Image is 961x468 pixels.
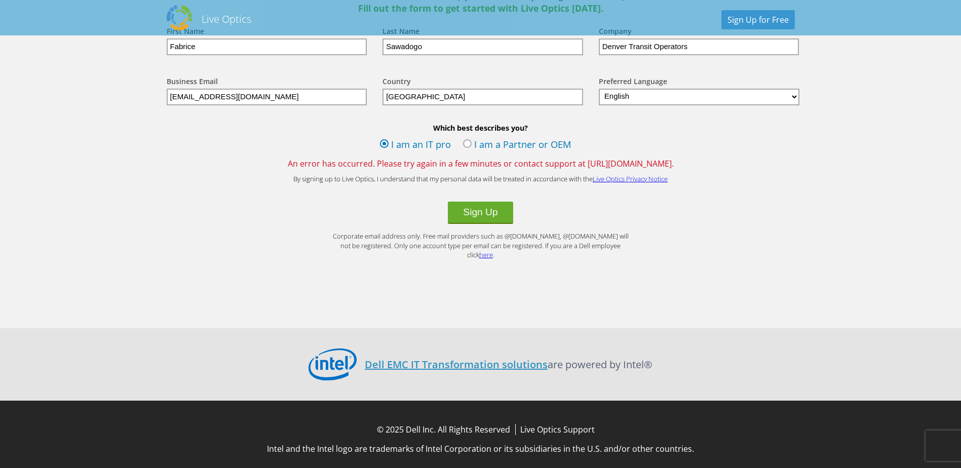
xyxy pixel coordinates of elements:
[448,202,513,224] button: Sign Up
[382,89,583,105] input: Start typing to search for a country
[365,357,652,372] p: are powered by Intel®
[479,250,493,259] a: here
[721,10,795,29] a: Sign Up for Free
[157,123,805,133] b: Which best describes you?
[157,158,805,169] span: An error has occurred. Please try again in a few minutes or contact support at [URL][DOMAIN_NAME].
[380,138,451,153] label: I am an IT pro
[374,424,516,435] li: © 2025 Dell Inc. All Rights Reserved
[520,424,595,435] a: Live Optics Support
[593,174,668,183] a: Live Optics Privacy Notice
[278,174,683,184] p: By signing up to Live Optics, I understand that my personal data will be treated in accordance wi...
[202,12,251,26] h2: Live Optics
[309,348,357,380] img: Intel Logo
[167,76,218,89] label: Business Email
[599,76,667,89] label: Preferred Language
[329,231,633,260] p: Corporate email address only. Free mail providers such as @[DOMAIN_NAME], @[DOMAIN_NAME] will not...
[463,138,571,153] label: I am a Partner or OEM
[365,358,548,371] a: Dell EMC IT Transformation solutions
[382,76,411,89] label: Country
[167,5,192,30] img: Dell Dpack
